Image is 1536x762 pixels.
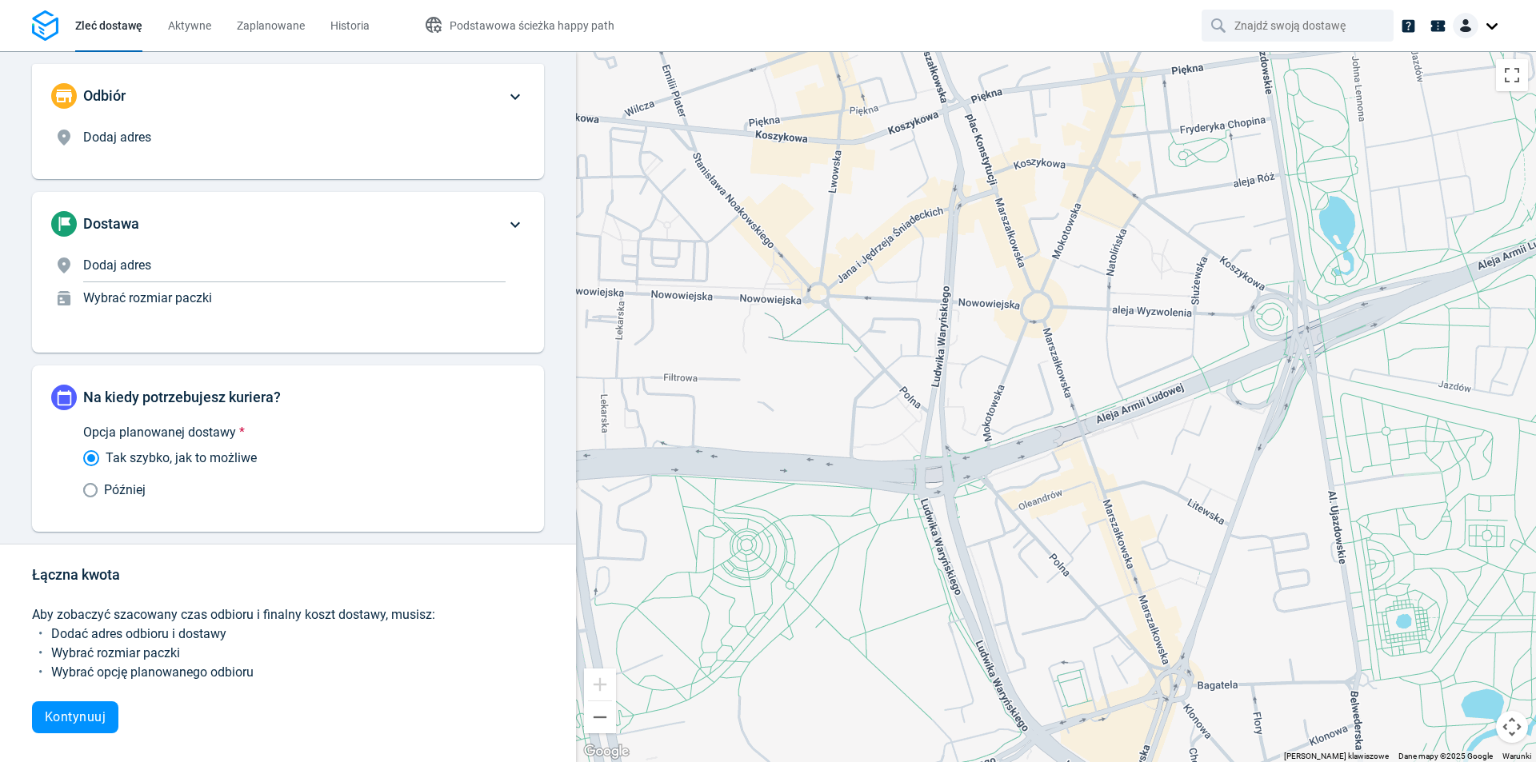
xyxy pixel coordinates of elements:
[32,701,118,733] button: Kontynuuj
[1284,751,1389,762] button: Skróty klawiszowe
[83,87,126,104] span: Odbiór
[580,741,633,762] a: Pokaż ten obszar w Mapach Google (otwiera się w nowym oknie)
[1496,59,1528,91] button: Włącz widok pełnoekranowy
[83,130,151,145] span: Dodaj adres
[330,19,370,32] span: Historia
[168,19,211,32] span: Aktywne
[32,607,435,622] span: Aby zobaczyć szacowany czas odbioru i finalny koszt dostawy, musisz:
[104,481,146,500] span: Później
[51,645,180,660] span: Wybrać rozmiar paczki
[1398,752,1493,760] span: Dane mapy ©2025 Google
[450,19,614,32] span: Podstawowa ścieżka happy path
[83,257,151,273] span: Dodaj adres
[1453,13,1478,38] img: Client
[75,19,142,32] span: Zleć dostawę
[1496,711,1528,743] button: Sterowanie kamerą na mapie
[51,664,254,680] span: Wybrać opcję planowanego odbioru
[584,668,616,700] button: Powiększ
[83,290,212,305] span: Wybrać rozmiar paczki
[32,566,120,583] span: Łączna kwota
[584,701,616,733] button: Pomniejsz
[106,449,257,468] span: Tak szybko, jak to możliwe
[83,389,281,405] span: Na kiedy potrzebujesz kuriera?
[1234,10,1364,41] input: Znajdź swoją dostawę
[237,19,305,32] span: Zaplanowane
[32,192,544,353] div: DostawaDodaj adresWybrać rozmiar paczki
[580,741,633,762] img: Google
[51,626,226,641] span: Dodać adres odbioru i dostawy
[83,425,236,440] span: Opcja planowanej dostawy
[32,64,544,179] div: OdbiórDodaj adres
[1502,752,1531,760] a: Warunki
[45,711,106,724] span: Kontynuuj
[83,215,139,232] span: Dostawa
[32,10,58,42] img: Logo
